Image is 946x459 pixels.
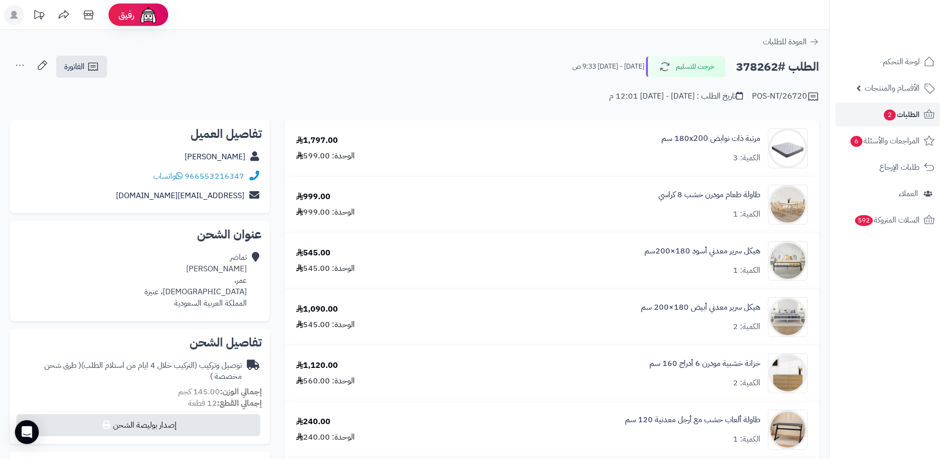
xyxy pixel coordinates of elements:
[733,209,760,220] div: الكمية: 1
[836,208,940,232] a: السلات المتروكة592
[220,386,262,398] strong: إجمالي الوزن:
[836,155,940,179] a: طلبات الإرجاع
[865,81,920,95] span: الأقسام والمنتجات
[118,9,134,21] span: رفيق
[18,337,262,348] h2: تفاصيل الشحن
[733,434,760,445] div: الكمية: 1
[736,57,819,77] h2: الطلب #378262
[296,207,355,218] div: الوحدة: 999.00
[854,215,874,227] span: 592
[768,297,807,337] img: 1755517459-110101050032-90x90.jpg
[116,190,244,202] a: [EMAIL_ADDRESS][DOMAIN_NAME]
[16,414,260,436] button: إصدار بوليصة الشحن
[188,397,262,409] small: 12 قطعة
[296,416,330,428] div: 240.00
[18,128,262,140] h2: تفاصيل العميل
[56,56,107,78] a: الفاتورة
[296,135,338,146] div: 1,797.00
[763,36,819,48] a: العودة للطلبات
[768,128,807,168] img: 1702708315-RS-09-90x90.jpg
[883,109,896,121] span: 2
[836,103,940,126] a: الطلبات2
[768,410,807,450] img: 1757747770-1-90x90.jpg
[18,229,262,240] h2: عنوان الشحن
[153,170,183,182] a: واتساب
[649,358,760,369] a: خزانة خشبية مودرن 6 أدراج 160 سم
[138,5,158,25] img: ai-face.png
[879,160,920,174] span: طلبات الإرجاع
[733,377,760,389] div: الكمية: 2
[178,386,262,398] small: 145.00 كجم
[296,304,338,315] div: 1,090.00
[296,247,330,259] div: 545.00
[572,62,644,72] small: [DATE] - [DATE] 9:33 ص
[644,245,760,257] a: هيكل سرير معدني أسود 180×200سم
[15,420,39,444] div: Open Intercom Messenger
[658,189,760,201] a: طاولة طعام مودرن خشب 8 كراسي
[296,432,355,443] div: الوحدة: 240.00
[26,5,51,27] a: تحديثات المنصة
[661,133,760,144] a: مرتبة ذات نوابض 180x200 سم
[899,187,918,201] span: العملاء
[296,319,355,331] div: الوحدة: 545.00
[641,302,760,313] a: هيكل سرير معدني أبيض 180×200 سم
[733,152,760,164] div: الكمية: 3
[836,129,940,153] a: المراجعات والأسئلة6
[883,108,920,121] span: الطلبات
[185,151,245,163] a: [PERSON_NAME]
[878,8,937,29] img: logo-2.png
[763,36,807,48] span: العودة للطلبات
[768,185,807,225] img: 1752668496-1-90x90.jpg
[836,50,940,74] a: لوحة التحكم
[752,91,819,103] div: POS-NT/26720
[296,191,330,203] div: 999.00
[18,360,242,383] div: توصيل وتركيب (التركيب خلال 4 ايام من استلام الطلب)
[296,360,338,371] div: 1,120.00
[849,134,920,148] span: المراجعات والأسئلة
[768,241,807,281] img: 1754548507-110101050033-90x90.jpg
[854,213,920,227] span: السلات المتروكة
[44,359,242,383] span: ( طرق شحن مخصصة )
[836,182,940,206] a: العملاء
[733,321,760,333] div: الكمية: 2
[883,55,920,69] span: لوحة التحكم
[217,397,262,409] strong: إجمالي القطع:
[850,135,863,147] span: 6
[296,263,355,274] div: الوحدة: 545.00
[646,56,726,77] button: خرجت للتسليم
[185,170,244,182] a: 966553216347
[609,91,743,102] div: تاريخ الطلب : [DATE] - [DATE] 12:01 م
[625,414,760,426] a: طاولة ألعاب خشب مع أرجل معدنية 120 سم
[64,61,85,73] span: الفاتورة
[296,150,355,162] div: الوحدة: 599.00
[144,252,247,309] div: تماضر [PERSON_NAME] عمر، [DEMOGRAPHIC_DATA]، عنيزة المملكة العربية السعودية
[296,375,355,387] div: الوحدة: 560.00
[768,353,807,393] img: 1757487676-1-90x90.jpg
[733,265,760,276] div: الكمية: 1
